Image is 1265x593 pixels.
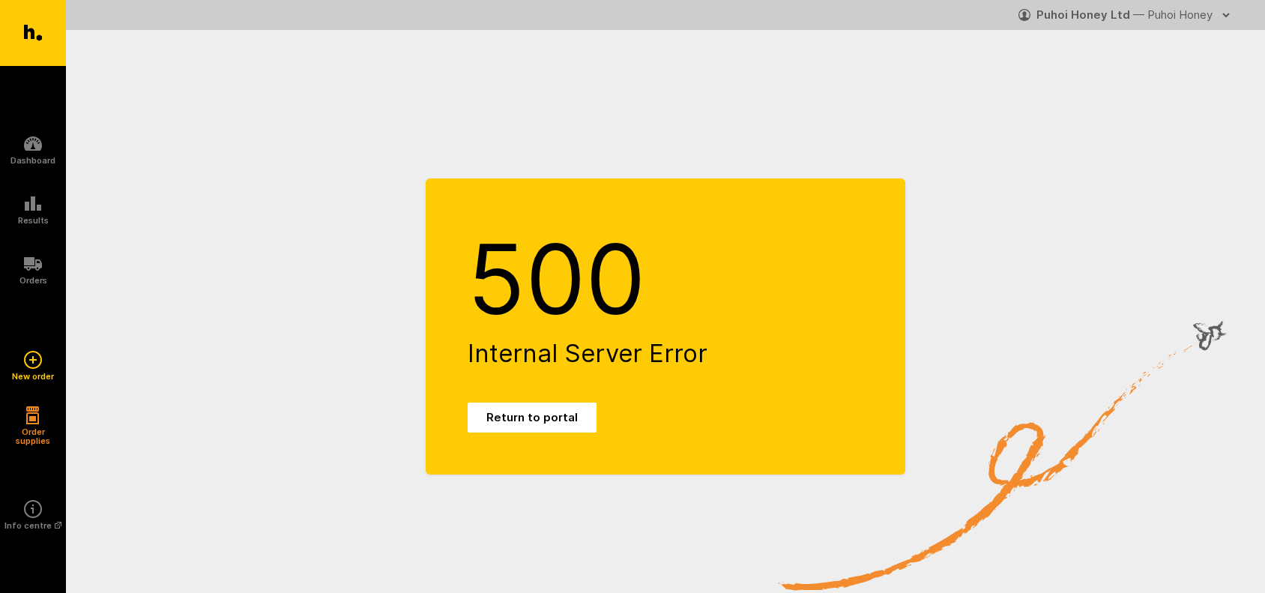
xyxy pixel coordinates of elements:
[1018,3,1235,27] button: Puhoi Honey Ltd — Puhoi Honey
[10,156,55,165] h5: Dashboard
[1036,7,1130,22] strong: Puhoi Honey Ltd
[468,340,863,367] h2: Internal Server Error
[19,276,47,285] h5: Orders
[18,216,49,225] h5: Results
[12,372,54,381] h5: New order
[10,427,55,445] h5: Order supplies
[4,521,61,530] h5: Info centre
[468,220,863,340] h1: 500
[1133,7,1213,22] span: — Puhoi Honey
[468,403,597,433] a: Return to portal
